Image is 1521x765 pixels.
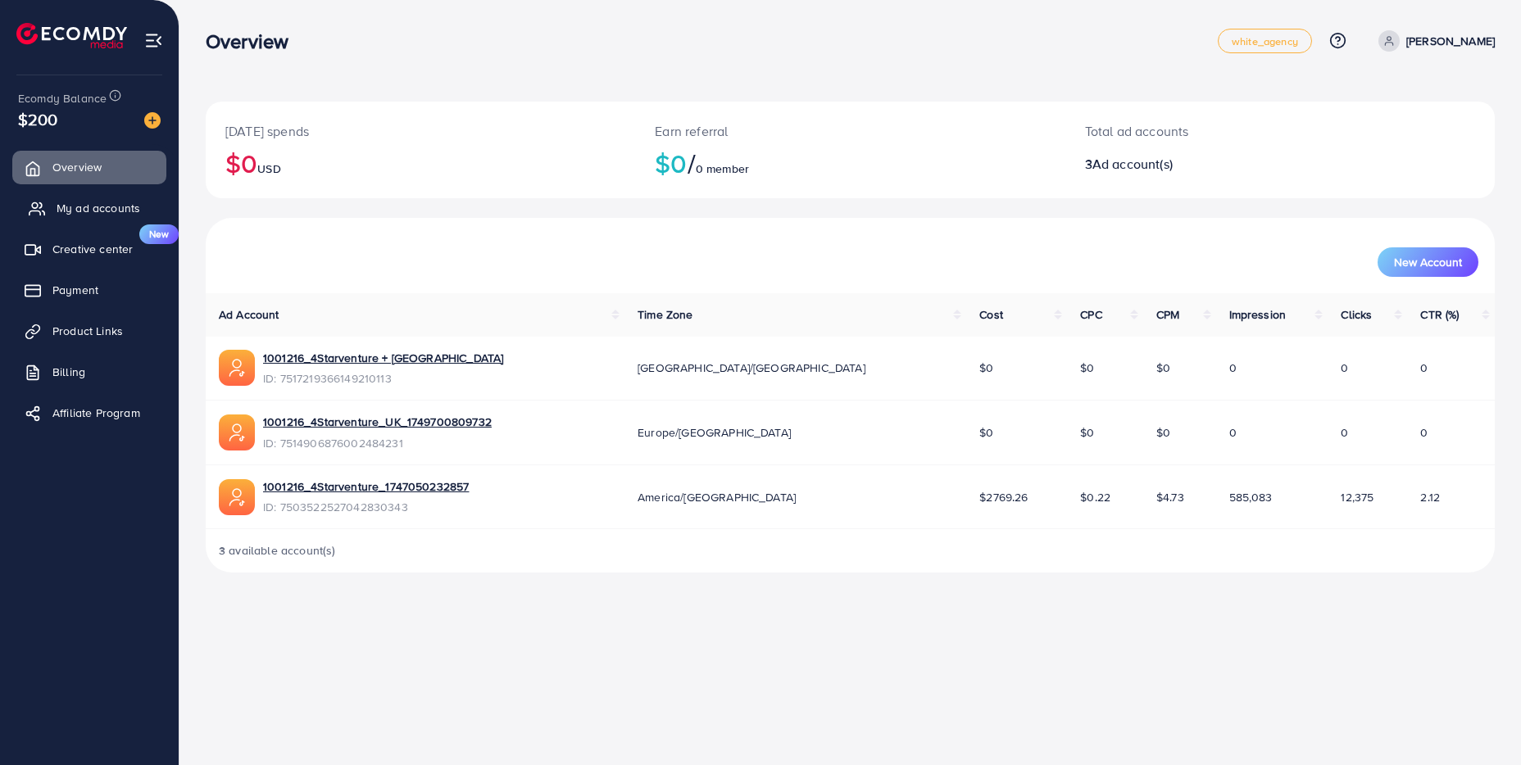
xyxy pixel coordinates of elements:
span: $2769.26 [979,489,1028,505]
span: Payment [52,282,98,298]
span: ID: 7517219366149210113 [263,370,503,387]
p: [PERSON_NAME] [1406,31,1495,51]
p: Earn referral [655,121,1045,141]
a: 1001216_4Starventure_UK_1749700809732 [263,414,492,430]
img: logo [16,23,127,48]
span: $0 [1080,424,1094,441]
span: 0 [1420,424,1428,441]
span: Time Zone [638,306,692,323]
a: Product Links [12,315,166,347]
span: $4.73 [1156,489,1184,505]
span: 3 available account(s) [219,542,336,559]
span: 0 member [696,161,749,177]
a: 1001216_4Starventure_1747050232857 [263,478,469,495]
a: Overview [12,151,166,183]
span: white_agency [1232,36,1298,47]
h2: 3 [1085,156,1368,172]
a: white_agency [1218,29,1312,53]
span: Ad account(s) [1092,155,1173,173]
span: $0 [1156,424,1170,441]
span: 12,375 [1341,489,1373,505]
a: [PERSON_NAME] [1372,30,1495,52]
span: Clicks [1341,306,1372,323]
span: Ad Account [219,306,279,323]
span: Overview [52,159,102,175]
span: ID: 7514906876002484231 [263,435,492,451]
p: [DATE] spends [225,121,615,141]
span: 2.12 [1420,489,1440,505]
img: image [144,112,161,129]
span: Impression [1229,306,1287,323]
img: ic-ads-acc.e4c84228.svg [219,414,255,450]
span: Billing [52,364,85,380]
span: $0 [979,360,993,376]
span: Europe/[GEOGRAPHIC_DATA] [638,424,791,441]
span: 585,083 [1229,489,1273,505]
a: Affiliate Program [12,396,166,429]
span: Creative center [52,241,133,257]
span: [GEOGRAPHIC_DATA]/[GEOGRAPHIC_DATA] [638,360,865,376]
span: 0 [1341,424,1348,441]
span: America/[GEOGRAPHIC_DATA] [638,489,796,505]
span: $0 [979,424,993,441]
span: $0 [1080,360,1094,376]
h2: $0 [655,147,1045,179]
span: 0 [1341,360,1348,376]
span: New [139,224,179,244]
span: Affiliate Program [52,405,140,421]
a: Billing [12,355,166,388]
h3: Overview [206,29,302,53]
a: 1001216_4Starventure + [GEOGRAPHIC_DATA] [263,350,503,366]
span: New Account [1394,256,1462,268]
img: ic-ads-acc.e4c84228.svg [219,479,255,515]
span: Ecomdy Balance [18,90,107,106]
a: Creative centerNew [12,233,166,265]
a: My ad accounts [12,192,166,224]
span: Product Links [52,323,123,339]
button: New Account [1378,247,1478,277]
span: 0 [1229,360,1237,376]
h2: $0 [225,147,615,179]
img: ic-ads-acc.e4c84228.svg [219,350,255,386]
span: My ad accounts [57,200,140,216]
img: menu [144,31,163,50]
span: $0 [1156,360,1170,376]
span: USD [257,161,280,177]
span: CPC [1080,306,1101,323]
span: Cost [979,306,1003,323]
span: 0 [1229,424,1237,441]
span: ID: 7503522527042830343 [263,499,469,515]
span: / [688,144,696,182]
p: Total ad accounts [1085,121,1368,141]
span: CTR (%) [1420,306,1459,323]
span: 0 [1420,360,1428,376]
span: $200 [18,107,58,131]
span: CPM [1156,306,1179,323]
a: Payment [12,274,166,306]
span: $0.22 [1080,489,1110,505]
